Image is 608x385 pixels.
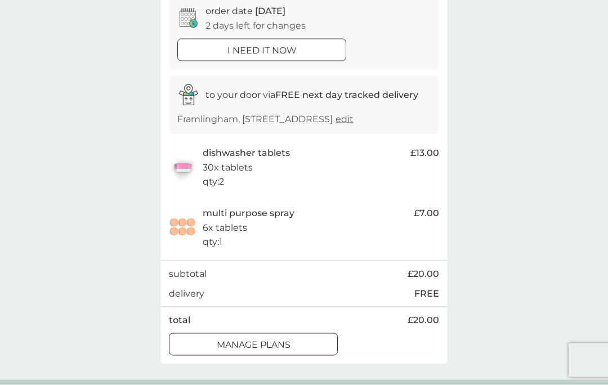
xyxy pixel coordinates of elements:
[227,43,297,58] p: i need it now
[408,267,439,281] span: £20.00
[205,19,306,33] p: 2 days left for changes
[205,89,418,100] span: to your door via
[414,206,439,221] span: £7.00
[177,112,354,127] p: Framlingham, [STREET_ADDRESS]
[205,4,285,19] p: order date
[203,160,253,175] p: 30x tablets
[169,313,190,328] p: total
[169,333,338,356] button: manage plans
[275,89,418,100] strong: FREE next day tracked delivery
[408,313,439,328] span: £20.00
[217,338,290,352] p: manage plans
[203,174,224,189] p: qty : 2
[414,286,439,301] p: FREE
[203,221,247,235] p: 6x tablets
[410,146,439,160] span: £13.00
[177,39,346,61] button: i need it now
[255,6,285,16] span: [DATE]
[203,206,294,221] p: multi purpose spray
[169,267,207,281] p: subtotal
[203,235,222,249] p: qty : 1
[169,286,204,301] p: delivery
[203,146,290,160] p: dishwasher tablets
[336,114,354,124] a: edit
